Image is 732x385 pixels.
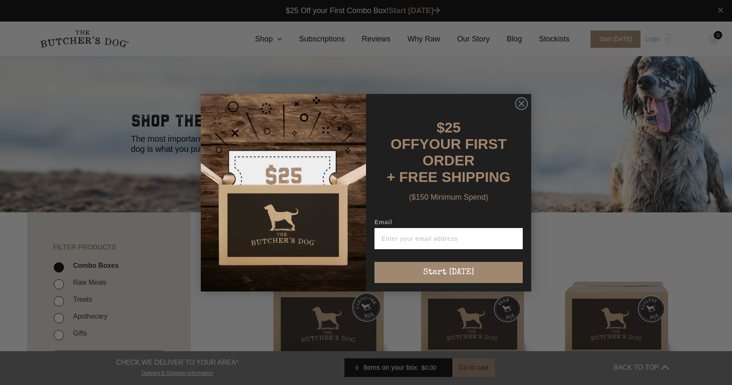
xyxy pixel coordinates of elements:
[515,97,528,110] button: Close dialog
[374,262,523,283] button: Start [DATE]
[374,219,523,228] label: Email
[374,228,523,249] input: Enter your email address
[387,136,510,185] span: YOUR FIRST ORDER + FREE SHIPPING
[201,94,366,291] img: d0d537dc-5429-4832-8318-9955428ea0a1.jpeg
[391,119,460,152] span: $25 OFF
[409,193,488,201] span: ($150 Minimum Spend)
